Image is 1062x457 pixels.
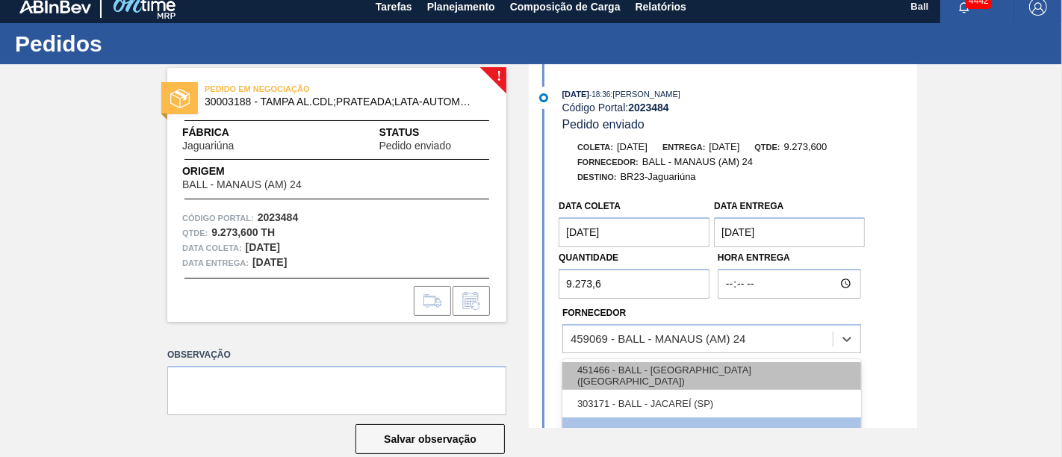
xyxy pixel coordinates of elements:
span: Data coleta: [182,240,242,255]
span: : [PERSON_NAME] [610,90,680,99]
span: Pedido enviado [562,118,645,131]
div: 459069 - BALL - MANAUS (AM) 24 [562,417,861,445]
span: BALL - MANAUS (AM) 24 [642,156,753,167]
div: Ir para Composição de Carga [414,286,451,316]
span: Pedido enviado [379,140,452,152]
div: 303171 - BALL - JACAREÍ (SP) [562,390,861,417]
div: 451466 - BALL - [GEOGRAPHIC_DATA] ([GEOGRAPHIC_DATA]) [562,362,861,390]
span: Data entrega: [182,255,249,270]
strong: 9.273,600 TH [211,226,275,238]
input: dd/mm/yyyy [559,217,709,247]
div: 459069 - BALL - MANAUS (AM) 24 [571,332,746,345]
span: Jaguariúna [182,140,234,152]
span: Fornecedor: [577,158,639,167]
label: Hora Entrega [718,247,861,269]
input: dd/mm/yyyy [714,217,865,247]
div: Informar alteração no pedido [453,286,490,316]
span: PEDIDO EM NEGOCIAÇÃO [205,81,414,96]
strong: 2023484 [628,102,669,114]
label: Data coleta [559,201,621,211]
span: - 18:36 [589,90,610,99]
strong: [DATE] [246,241,280,253]
span: Fábrica [182,125,281,140]
span: Status [379,125,491,140]
span: [DATE] [709,141,739,152]
strong: 2023484 [258,211,299,223]
span: Origem [182,164,344,179]
span: Qtde: [754,143,780,152]
span: Código Portal: [182,211,254,226]
span: 30003188 - TAMPA AL.CDL;PRATEADA;LATA-AUTOMATICA; [205,96,476,108]
span: Coleta: [577,143,613,152]
div: Código Portal: [562,102,917,114]
button: Salvar observação [355,424,505,454]
img: status [170,89,190,108]
span: [DATE] [562,90,589,99]
span: [DATE] [617,141,648,152]
span: BR23-Jaguariúna [621,171,696,182]
span: BALL - MANAUS (AM) 24 [182,179,302,190]
label: Observação [167,344,506,366]
img: atual [539,93,548,102]
label: Quantidade [559,252,618,263]
span: Entrega: [662,143,705,152]
span: Qtde : [182,226,208,240]
span: 9.273,600 [784,141,827,152]
span: Destino: [577,172,617,181]
label: Fornecedor [562,308,626,318]
label: Observações [562,357,861,379]
strong: [DATE] [252,256,287,268]
label: Data entrega [714,201,783,211]
h1: Pedidos [15,35,280,52]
